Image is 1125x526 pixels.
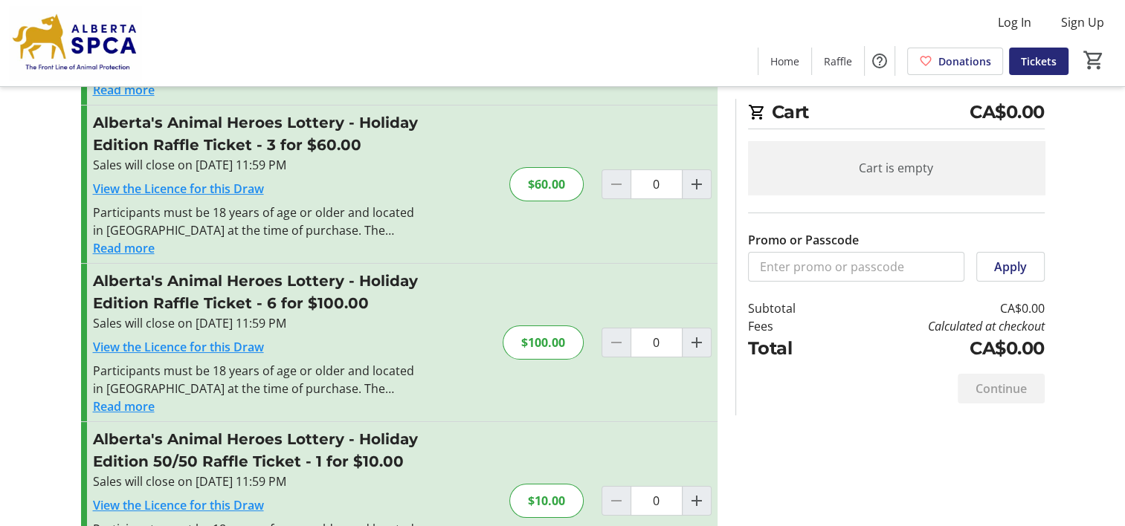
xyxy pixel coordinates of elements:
span: Log In [998,13,1031,31]
input: Alberta's Animal Heroes Lottery - Holiday Edition 50/50 Raffle Ticket Quantity [631,486,683,516]
div: Cart is empty [748,141,1045,195]
span: Donations [938,53,991,69]
div: Participants must be 18 years of age or older and located in [GEOGRAPHIC_DATA] at the time of pur... [93,362,418,397]
td: Subtotal [748,299,834,317]
a: View the Licence for this Draw [93,339,264,355]
a: Raffle [812,48,864,75]
h2: Cart [748,99,1045,129]
button: Read more [93,239,155,257]
td: Fees [748,317,834,335]
div: $10.00 [509,484,584,518]
button: Increment by one [683,328,711,357]
h3: Alberta's Animal Heroes Lottery - Holiday Edition Raffle Ticket - 6 for $100.00 [93,270,418,314]
a: Donations [907,48,1003,75]
h3: Alberta's Animal Heroes Lottery - Holiday Edition 50/50 Raffle Ticket - 1 for $10.00 [93,428,418,473]
span: Raffle [824,53,852,69]
span: CA$0.00 [970,99,1045,126]
button: Read more [93,81,155,99]
label: Promo or Passcode [748,231,859,249]
button: Apply [976,252,1045,282]
span: Apply [994,258,1027,276]
button: Increment by one [683,170,711,198]
td: Calculated at checkout [834,317,1044,335]
div: Participants must be 18 years of age or older and located in [GEOGRAPHIC_DATA] at the time of pur... [93,204,418,239]
div: Sales will close on [DATE] 11:59 PM [93,156,418,174]
button: Help [865,46,894,76]
a: View the Licence for this Draw [93,497,264,513]
button: Read more [93,397,155,415]
button: Cart [1080,47,1107,74]
a: Home [758,48,811,75]
span: Tickets [1021,53,1057,69]
img: Alberta SPCA's Logo [9,6,141,80]
button: Increment by one [683,487,711,515]
h3: Alberta's Animal Heroes Lottery - Holiday Edition Raffle Ticket - 3 for $60.00 [93,111,418,156]
a: View the Licence for this Draw [93,181,264,197]
div: $100.00 [503,325,584,360]
span: Sign Up [1061,13,1104,31]
td: Total [748,335,834,362]
div: $60.00 [509,167,584,201]
input: Alberta's Animal Heroes Lottery - Holiday Edition Raffle Ticket Quantity [631,328,683,357]
div: Sales will close on [DATE] 11:59 PM [93,473,418,490]
input: Enter promo or passcode [748,252,964,282]
button: Log In [986,10,1043,34]
span: Home [770,53,799,69]
button: Sign Up [1049,10,1116,34]
div: Sales will close on [DATE] 11:59 PM [93,314,418,332]
td: CA$0.00 [834,299,1044,317]
input: Alberta's Animal Heroes Lottery - Holiday Edition Raffle Ticket Quantity [631,169,683,199]
a: Tickets [1009,48,1068,75]
td: CA$0.00 [834,335,1044,362]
